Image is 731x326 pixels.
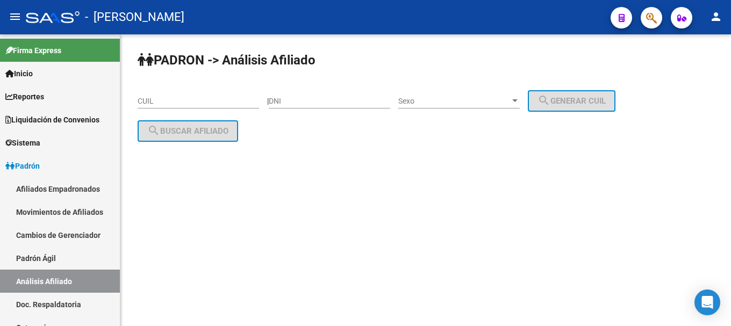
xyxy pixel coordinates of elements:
span: Generar CUIL [537,96,606,106]
mat-icon: menu [9,10,21,23]
span: Padrón [5,160,40,172]
div: Open Intercom Messenger [694,289,720,315]
span: Inicio [5,68,33,79]
span: Sistema [5,137,40,149]
span: - [PERSON_NAME] [85,5,184,29]
span: Buscar afiliado [147,126,228,136]
button: Buscar afiliado [138,120,238,142]
span: Sexo [398,97,510,106]
mat-icon: search [537,94,550,107]
mat-icon: search [147,124,160,137]
span: Firma Express [5,45,61,56]
button: Generar CUIL [528,90,615,112]
div: | [267,97,623,105]
strong: PADRON -> Análisis Afiliado [138,53,316,68]
span: Reportes [5,91,44,103]
mat-icon: person [709,10,722,23]
span: Liquidación de Convenios [5,114,99,126]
